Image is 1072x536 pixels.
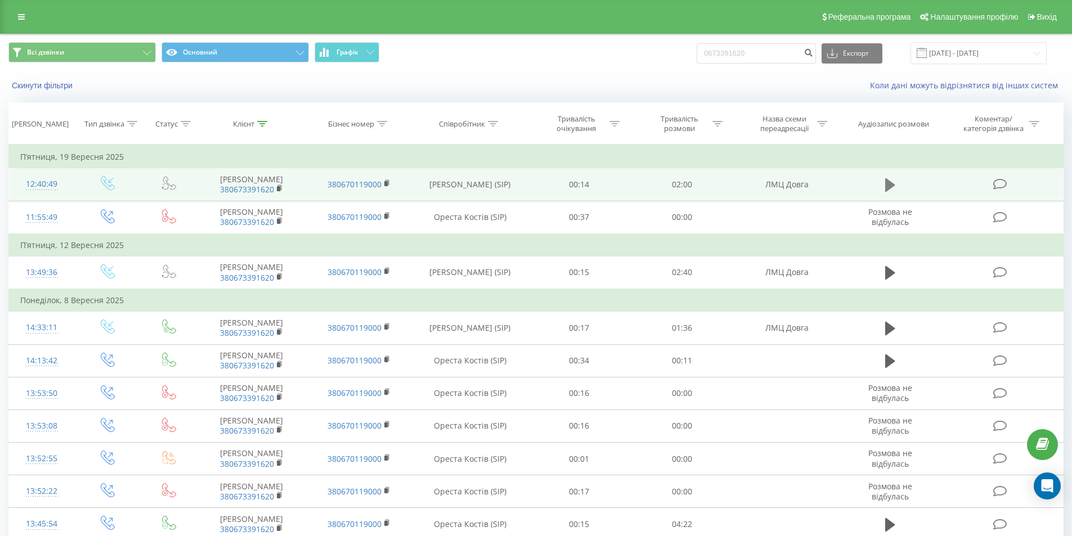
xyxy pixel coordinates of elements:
[27,48,64,57] span: Всі дзвінки
[315,42,379,62] button: Графік
[20,382,64,404] div: 13:53:50
[528,443,631,475] td: 00:01
[20,206,64,228] div: 11:55:49
[328,211,382,222] a: 380670119000
[961,114,1026,133] div: Коментар/категорія дзвінка
[20,350,64,372] div: 14:13:42
[198,475,305,508] td: [PERSON_NAME]
[20,513,64,535] div: 13:45:54
[220,425,274,436] a: 380673391620
[220,393,274,403] a: 380673391620
[868,415,912,436] span: Розмова не відбулась
[439,119,485,129] div: Співробітник
[412,377,528,409] td: Ореста Костів (SIP)
[20,448,64,470] div: 13:52:55
[233,119,254,129] div: Клієнт
[528,344,631,377] td: 00:34
[20,415,64,437] div: 13:53:08
[220,184,274,195] a: 380673391620
[528,312,631,344] td: 00:17
[733,256,840,289] td: ЛМЦ Довга
[328,519,382,529] a: 380670119000
[328,453,382,464] a: 380670119000
[198,344,305,377] td: [PERSON_NAME]
[20,173,64,195] div: 12:40:49
[828,12,911,21] span: Реферальна програма
[631,409,734,442] td: 00:00
[9,146,1064,168] td: П’ятниця, 19 Вересня 2025
[733,168,840,201] td: ЛМЦ Довга
[198,312,305,344] td: [PERSON_NAME]
[198,168,305,201] td: [PERSON_NAME]
[412,443,528,475] td: Ореста Костів (SIP)
[868,206,912,227] span: Розмова не відбулась
[754,114,814,133] div: Назва схеми переадресації
[412,475,528,508] td: Ореста Костів (SIP)
[528,475,631,508] td: 00:17
[328,420,382,431] a: 380670119000
[220,458,274,469] a: 380673391620
[412,312,528,344] td: [PERSON_NAME] (SIP)
[631,312,734,344] td: 01:36
[328,486,382,497] a: 380670119000
[631,443,734,475] td: 00:00
[697,43,816,64] input: Пошук за номером
[198,201,305,234] td: [PERSON_NAME]
[822,43,882,64] button: Експорт
[9,289,1064,312] td: Понеділок, 8 Вересня 2025
[631,256,734,289] td: 02:40
[328,322,382,333] a: 380670119000
[528,409,631,442] td: 00:16
[162,42,309,62] button: Основний
[1037,12,1057,21] span: Вихід
[870,80,1064,91] a: Коли дані можуть відрізнятися вiд інших систем
[868,481,912,502] span: Розмова не відбулась
[412,409,528,442] td: Ореста Костів (SIP)
[20,262,64,283] div: 13:49:36
[328,267,382,277] a: 380670119000
[84,119,124,129] div: Тип дзвінка
[528,168,631,201] td: 00:14
[858,119,929,129] div: Аудіозапис розмови
[8,42,156,62] button: Всі дзвінки
[412,168,528,201] td: [PERSON_NAME] (SIP)
[649,114,710,133] div: Тривалість розмови
[868,382,912,403] span: Розмова не відбулась
[631,377,734,409] td: 00:00
[220,217,274,227] a: 380673391620
[328,388,382,398] a: 380670119000
[8,80,78,91] button: Скинути фільтри
[528,201,631,234] td: 00:37
[198,377,305,409] td: [PERSON_NAME]
[337,48,358,56] span: Графік
[220,327,274,338] a: 380673391620
[631,344,734,377] td: 00:11
[412,344,528,377] td: Ореста Костів (SIP)
[733,312,840,344] td: ЛМЦ Довга
[20,317,64,339] div: 14:33:11
[198,443,305,475] td: [PERSON_NAME]
[20,480,64,502] div: 13:52:22
[868,448,912,469] span: Розмова не відбулась
[9,234,1064,256] td: П’ятниця, 12 Вересня 2025
[220,524,274,534] a: 380673391620
[631,168,734,201] td: 02:00
[12,119,69,129] div: [PERSON_NAME]
[328,355,382,366] a: 380670119000
[930,12,1018,21] span: Налаштування профілю
[631,201,734,234] td: 00:00
[631,475,734,508] td: 00:00
[220,360,274,371] a: 380673391620
[412,256,528,289] td: [PERSON_NAME] (SIP)
[198,256,305,289] td: [PERSON_NAME]
[528,377,631,409] td: 00:16
[1034,472,1061,499] div: Open Intercom Messenger
[546,114,607,133] div: Тривалість очікування
[198,409,305,442] td: [PERSON_NAME]
[155,119,178,129] div: Статус
[328,179,382,190] a: 380670119000
[528,256,631,289] td: 00:15
[220,491,274,502] a: 380673391620
[220,272,274,283] a: 380673391620
[412,201,528,234] td: Ореста Костів (SIP)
